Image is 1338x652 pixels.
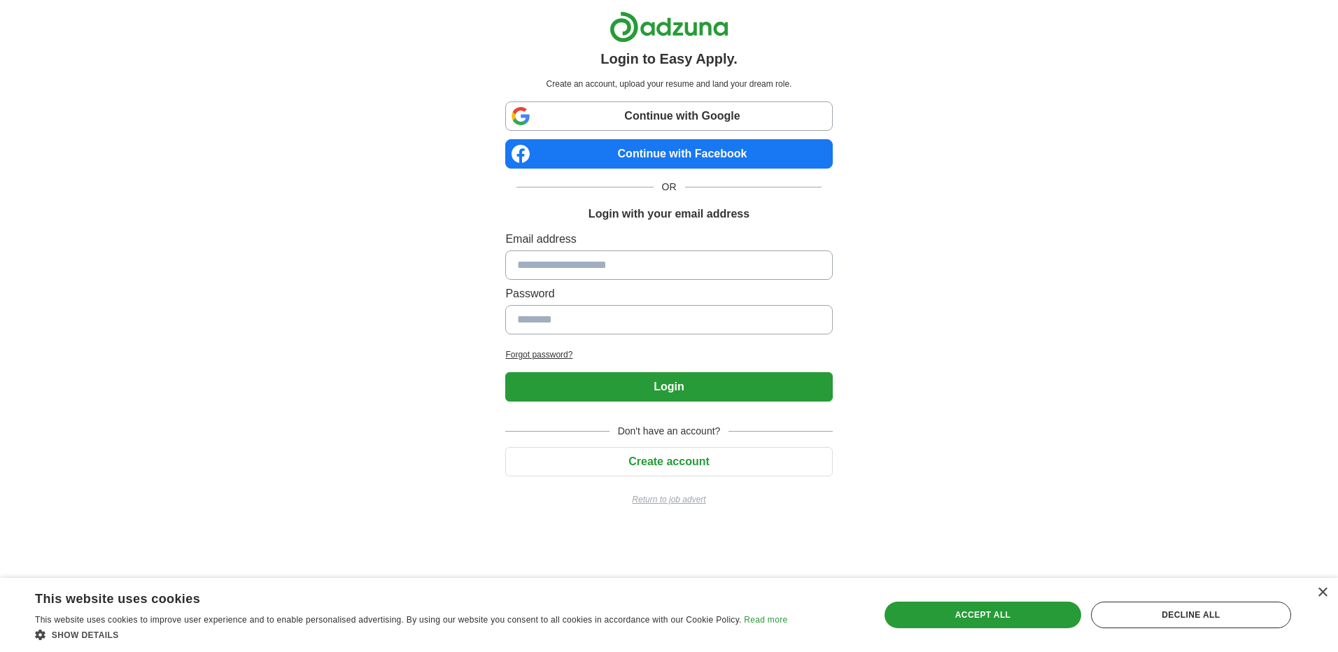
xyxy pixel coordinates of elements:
[505,372,832,402] button: Login
[610,424,729,439] span: Don't have an account?
[505,285,832,302] label: Password
[508,78,829,90] p: Create an account, upload your resume and land your dream role.
[654,180,685,194] span: OR
[600,48,738,69] h1: Login to Easy Apply.
[505,101,832,131] a: Continue with Google
[505,455,832,467] a: Create account
[52,630,119,640] span: Show details
[589,206,749,222] h1: Login with your email address
[35,628,787,642] div: Show details
[744,615,787,625] a: Read more, opens a new window
[35,615,742,625] span: This website uses cookies to improve user experience and to enable personalised advertising. By u...
[505,231,832,248] label: Email address
[1317,588,1328,598] div: Close
[505,348,832,361] a: Forgot password?
[610,11,728,43] img: Adzuna logo
[885,602,1080,628] div: Accept all
[35,586,752,607] div: This website uses cookies
[1091,602,1291,628] div: Decline all
[505,493,832,506] a: Return to job advert
[505,139,832,169] a: Continue with Facebook
[505,447,832,476] button: Create account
